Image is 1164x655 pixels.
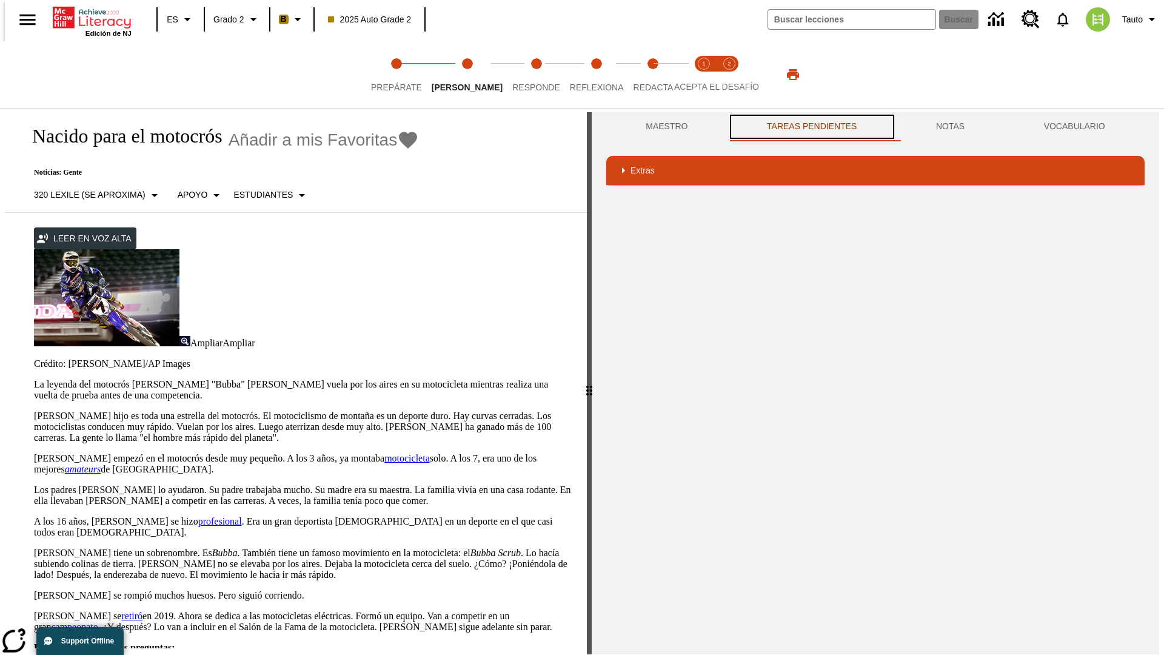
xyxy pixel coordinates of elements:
[1014,3,1047,36] a: Centro de recursos, Se abrirá en una pestaña nueva.
[173,184,229,206] button: Tipo de apoyo, Apoyo
[61,637,114,645] span: Support Offline
[209,8,266,30] button: Grado: Grado 2, Elige un grado
[432,82,503,92] span: [PERSON_NAME]
[371,82,422,92] span: Prepárate
[121,611,142,621] a: retiró
[34,453,572,475] p: [PERSON_NAME] empezó en el motocrós desde muy pequeño. A los 3 años, ya montaba solo. A los 7, er...
[606,112,727,141] button: Maestro
[34,227,136,250] button: Leer en voz alta
[34,516,572,538] p: A los 16 años, [PERSON_NAME] se hizo . Era un gran deportista [DEMOGRAPHIC_DATA] en un deporte en...
[774,64,812,86] button: Imprimir
[592,112,1159,654] div: activity
[470,548,521,558] em: Bubba Scrub
[328,13,412,26] span: 2025 Auto Grade 2
[634,82,674,92] span: Redacta
[5,112,587,648] div: reading
[34,611,572,633] p: [PERSON_NAME] se en 2019. Ahora se dedica a las motocicletas eléctricas. Formó un equipo. Van a c...
[727,61,731,67] text: 2
[19,125,222,147] h1: Nacido para el motocrós
[222,338,255,348] span: Ampliar
[897,112,1005,141] button: NOTAS
[512,82,560,92] span: Responde
[768,10,935,29] input: Buscar campo
[34,358,572,369] p: Crédito: [PERSON_NAME]/AP Images
[229,130,398,150] span: Añadir a mis Favoritas
[560,41,634,108] button: Reflexiona step 4 of 5
[51,622,98,632] a: campeonato
[384,453,430,463] a: motocicleta
[167,13,178,26] span: ES
[1079,4,1117,35] button: Escoja un nuevo avatar
[422,41,512,108] button: Lee step 2 of 5
[1122,13,1143,26] span: Tauto
[1086,7,1110,32] img: avatar image
[281,12,287,27] span: B
[674,82,759,92] span: ACEPTA EL DESAFÍO
[34,590,572,601] p: [PERSON_NAME] se rompió muchos huesos. Pero siguió corriendo.
[727,112,897,141] button: TAREAS PENDIENTES
[702,61,705,67] text: 1
[53,4,132,37] div: Portada
[570,82,624,92] span: Reflexiona
[606,112,1145,141] div: Instructional Panel Tabs
[624,41,683,108] button: Redacta step 5 of 5
[712,41,747,108] button: Acepta el desafío contesta step 2 of 2
[34,411,572,443] p: [PERSON_NAME] hijo es toda una estrella del motocrós. El motociclismo de montaña es un deporte du...
[212,548,238,558] em: Bubba
[361,41,432,108] button: Prepárate step 1 of 5
[10,2,45,38] button: Abrir el menú lateral
[587,112,592,654] div: Pulsa la tecla de intro o la barra espaciadora y luego presiona las flechas de derecha e izquierd...
[65,464,101,474] a: amateurs
[233,189,293,201] p: Estudiantes
[1047,4,1079,35] a: Notificaciones
[178,189,208,201] p: Apoyo
[34,642,175,653] strong: Piensa y comenta estas preguntas:
[34,548,572,580] p: [PERSON_NAME] tiene un sobrenombre. Es . También tiene un famoso movimiento en la motocicleta: el...
[1004,112,1145,141] button: VOCABULARIO
[34,379,572,401] p: La leyenda del motocrós [PERSON_NAME] "Bubba" [PERSON_NAME] vuela por los aires en su motocicleta...
[274,8,310,30] button: Boost El color de la clase es anaranjado claro. Cambiar el color de la clase.
[190,338,222,348] span: Ampliar
[19,168,419,177] p: Noticias: Gente
[34,485,572,506] p: Los padres [PERSON_NAME] lo ayudaron. Su padre trabajaba mucho. Su madre era su maestra. La famil...
[981,3,1014,36] a: Centro de información
[34,189,145,201] p: 320 Lexile (Se aproxima)
[198,516,242,526] a: profesional
[179,336,190,346] img: Ampliar
[1117,8,1164,30] button: Perfil/Configuración
[34,249,179,346] img: El corredor de motocrós James Stewart vuela por los aires en su motocicleta de montaña.
[29,184,167,206] button: Seleccione Lexile, 320 Lexile (Se aproxima)
[503,41,570,108] button: Responde step 3 of 5
[161,8,200,30] button: Lenguaje: ES, Selecciona un idioma
[229,184,314,206] button: Seleccionar estudiante
[630,164,655,177] p: Extras
[36,627,124,655] button: Support Offline
[229,129,420,150] button: Añadir a mis Favoritas - Nacido para el motocrós
[606,156,1145,185] div: Extras
[686,41,721,108] button: Acepta el desafío lee step 1 of 2
[213,13,244,26] span: Grado 2
[85,30,132,37] span: Edición de NJ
